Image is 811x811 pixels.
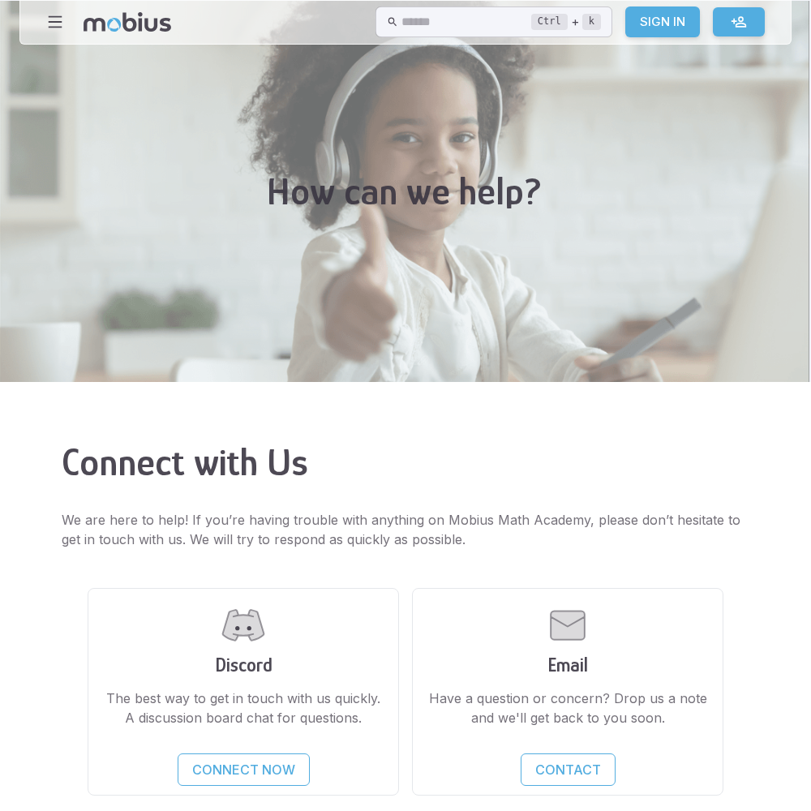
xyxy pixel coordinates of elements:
[535,760,601,779] p: Contact
[101,654,385,676] h3: Discord
[582,14,601,30] kbd: k
[192,760,295,779] p: Connect Now
[521,753,616,786] a: Contact
[426,654,710,676] h3: Email
[62,510,749,549] p: We are here to help! If you’re having trouble with anything on Mobius Math Academy, please don’t ...
[625,6,700,37] a: Sign In
[178,753,310,786] a: Connect Now
[426,689,710,727] p: Have a question or concern? Drop us a note and we'll get back to you soon.
[62,440,749,484] h2: Connect with Us
[531,14,568,30] kbd: Ctrl
[101,689,385,727] p: The best way to get in touch with us quickly. A discussion board chat for questions.
[531,12,601,32] div: +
